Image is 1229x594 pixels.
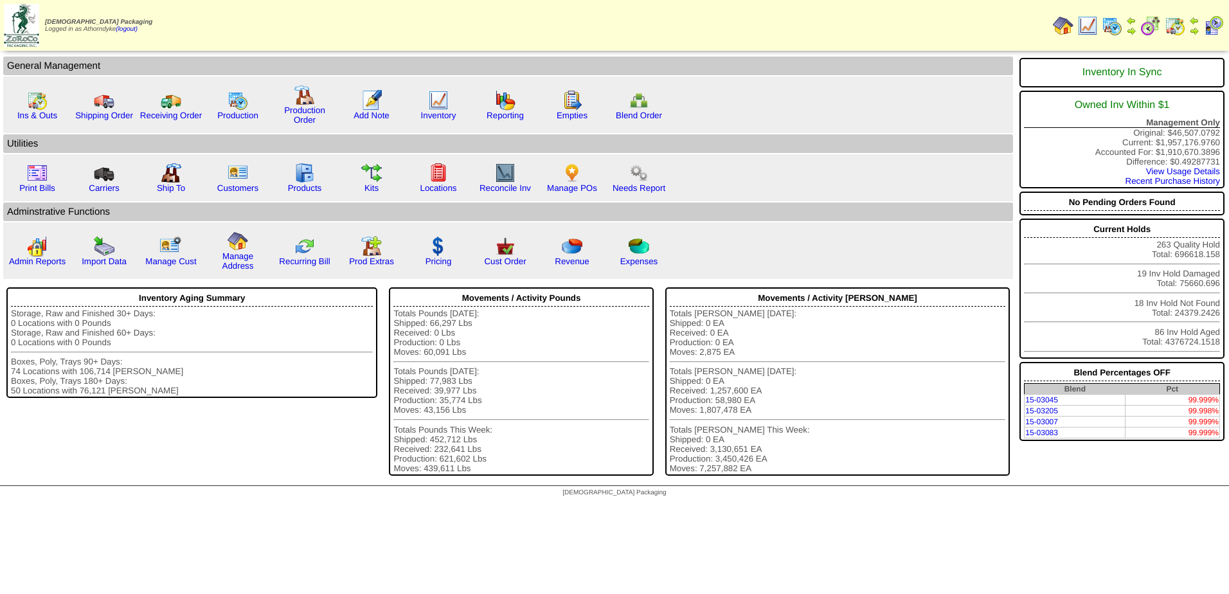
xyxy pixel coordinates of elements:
[1189,15,1199,26] img: arrowleft.gif
[89,183,119,193] a: Carriers
[116,26,138,33] a: (logout)
[562,489,666,496] span: [DEMOGRAPHIC_DATA] Packaging
[393,309,649,473] div: Totals Pounds [DATE]: Shipped: 66,297 Lbs Received: 0 Lbs Production: 0 Lbs Moves: 60,091 Lbs Tot...
[1024,93,1220,118] div: Owned Inv Within $1
[1146,166,1220,176] a: View Usage Details
[1125,417,1219,428] td: 99.999%
[27,163,48,183] img: invoice2.gif
[620,256,658,266] a: Expenses
[364,183,379,193] a: Kits
[4,4,39,47] img: zoroco-logo-small.webp
[670,290,1006,307] div: Movements / Activity [PERSON_NAME]
[3,134,1013,153] td: Utilities
[228,90,248,111] img: calendarprod.gif
[1077,15,1098,36] img: line_graph.gif
[1189,26,1199,36] img: arrowright.gif
[487,111,524,120] a: Reporting
[428,163,449,183] img: locations.gif
[1125,406,1219,417] td: 99.998%
[1126,176,1220,186] a: Recent Purchase History
[94,90,114,111] img: truck.gif
[1126,26,1136,36] img: arrowright.gif
[27,236,48,256] img: graph2.png
[217,183,258,193] a: Customers
[613,183,665,193] a: Needs Report
[288,183,322,193] a: Products
[228,231,248,251] img: home.gif
[1025,428,1058,437] a: 15-03083
[616,111,662,120] a: Blend Order
[228,163,248,183] img: customers.gif
[421,111,456,120] a: Inventory
[140,111,202,120] a: Receiving Order
[75,111,133,120] a: Shipping Order
[1140,15,1161,36] img: calendarblend.gif
[1125,384,1219,395] th: Pct
[17,111,57,120] a: Ins & Outs
[361,236,382,256] img: prodextras.gif
[562,163,582,183] img: po.png
[279,256,330,266] a: Recurring Bill
[1024,221,1220,238] div: Current Holds
[1025,406,1058,415] a: 15-03205
[1053,15,1073,36] img: home.gif
[294,236,315,256] img: reconcile.gif
[11,290,373,307] div: Inventory Aging Summary
[1024,364,1220,381] div: Blend Percentages OFF
[1019,91,1225,188] div: Original: $46,507.0792 Current: $1,957,176.9760 Accounted For: $1,910,670.3896 Difference: $0.492...
[1125,395,1219,406] td: 99.999%
[1024,60,1220,85] div: Inventory In Sync
[294,163,315,183] img: cabinet.gif
[629,90,649,111] img: network.png
[1126,15,1136,26] img: arrowleft.gif
[629,163,649,183] img: workflow.png
[161,90,181,111] img: truck2.gif
[495,163,516,183] img: line_graph2.gif
[1024,194,1220,211] div: No Pending Orders Found
[284,105,325,125] a: Production Order
[361,90,382,111] img: orders.gif
[45,19,152,26] span: [DEMOGRAPHIC_DATA] Packaging
[11,309,373,395] div: Storage, Raw and Finished 30+ Days: 0 Locations with 0 Pounds Storage, Raw and Finished 60+ Days:...
[1024,118,1220,128] div: Management Only
[428,236,449,256] img: dollar.gif
[9,256,66,266] a: Admin Reports
[361,163,382,183] img: workflow.gif
[1165,15,1185,36] img: calendarinout.gif
[547,183,597,193] a: Manage POs
[1125,428,1219,438] td: 99.999%
[495,236,516,256] img: cust_order.png
[94,163,114,183] img: truck3.gif
[1025,417,1058,426] a: 15-03007
[19,183,55,193] a: Print Bills
[354,111,390,120] a: Add Note
[393,290,649,307] div: Movements / Activity Pounds
[45,19,152,33] span: Logged in as Athorndyke
[1102,15,1122,36] img: calendarprod.gif
[562,90,582,111] img: workorder.gif
[555,256,589,266] a: Revenue
[349,256,394,266] a: Prod Extras
[480,183,531,193] a: Reconcile Inv
[222,251,254,271] a: Manage Address
[1019,219,1225,359] div: 263 Quality Hold Total: 696618.158 19 Inv Hold Damaged Total: 75660.696 18 Inv Hold Not Found Tot...
[428,90,449,111] img: line_graph.gif
[420,183,456,193] a: Locations
[670,309,1006,473] div: Totals [PERSON_NAME] [DATE]: Shipped: 0 EA Received: 0 EA Production: 0 EA Moves: 2,875 EA Totals...
[3,203,1013,221] td: Adminstrative Functions
[1025,395,1058,404] a: 15-03045
[484,256,526,266] a: Cust Order
[94,236,114,256] img: import.gif
[3,57,1013,75] td: General Management
[82,256,127,266] a: Import Data
[161,163,181,183] img: factory2.gif
[157,183,185,193] a: Ship To
[495,90,516,111] img: graph.gif
[557,111,588,120] a: Empties
[27,90,48,111] img: calendarinout.gif
[426,256,452,266] a: Pricing
[294,85,315,105] img: factory.gif
[159,236,183,256] img: managecust.png
[629,236,649,256] img: pie_chart2.png
[1203,15,1224,36] img: calendarcustomer.gif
